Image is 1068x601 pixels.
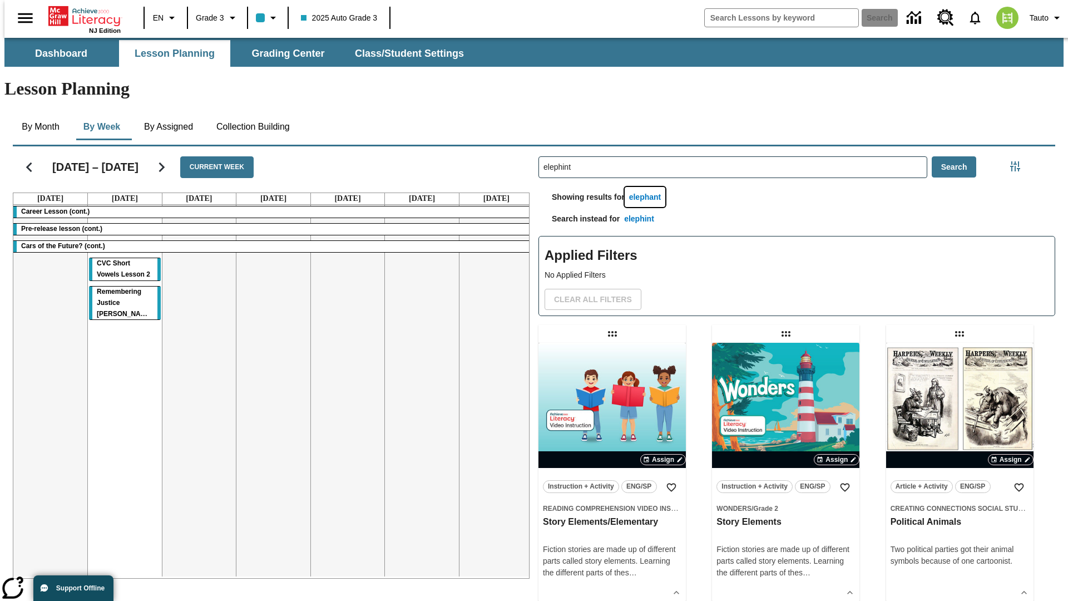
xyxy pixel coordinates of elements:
span: NJ Edition [89,27,121,34]
button: Previous [15,153,43,181]
h1: Lesson Planning [4,78,1064,99]
p: Search instead for [538,213,620,230]
span: Tauto [1030,12,1049,24]
span: Career Lesson (cont.) [21,208,90,215]
a: Notifications [961,3,990,32]
button: Search [932,156,977,178]
button: Open side menu [9,2,42,35]
span: s [799,568,803,577]
button: Show Details [842,584,858,601]
span: s [625,568,629,577]
span: 2025 Auto Grade 3 [301,12,378,24]
button: Filters Side menu [1004,155,1026,178]
span: Assign [1000,455,1022,465]
button: ENG/SP [621,480,657,493]
button: Grading Center [233,40,344,67]
span: Remembering Justice O'Connor [97,288,153,318]
div: Applied Filters [538,236,1055,316]
span: Assign [652,455,674,465]
button: Next [147,153,176,181]
div: Career Lesson (cont.) [13,206,533,218]
div: Draggable lesson: Story Elements [777,325,795,343]
button: Class color is light blue. Change class color [251,8,284,28]
div: Fiction stories are made up of different parts called story elements. Learning the different part... [716,544,855,579]
button: Dashboard [6,40,117,67]
button: Support Offline [33,575,113,601]
span: Topic: Creating Connections Social Studies/US History I [891,503,1029,514]
img: avatar image [996,7,1018,29]
a: Data Center [900,3,931,33]
div: Two political parties got their animal symbols because of one cartoonist. [891,544,1029,567]
span: CVC Short Vowels Lesson 2 [97,259,150,278]
span: … [803,568,810,577]
span: Reading Comprehension Video Instruction [543,505,705,513]
span: Article + Activity [896,481,948,492]
span: / [751,505,753,513]
button: ENG/SP [795,480,830,493]
span: Cars of the Future? (cont.) [21,242,105,250]
button: Add to Favorites [835,477,855,497]
span: Instruction + Activity [548,481,614,492]
button: By Week [74,114,130,140]
button: Instruction + Activity [543,480,619,493]
span: ENG/SP [800,481,825,492]
span: Topic: Reading Comprehension Video Instruction/null [543,503,681,514]
span: Instruction + Activity [721,481,788,492]
a: September 22, 2025 [35,193,66,204]
a: September 26, 2025 [332,193,363,204]
span: Grade 3 [196,12,224,24]
p: Showing results for [538,191,625,209]
button: ENG/SP [955,480,991,493]
span: Lesson Planning [135,47,215,60]
button: Add to Favorites [1009,477,1029,497]
a: September 27, 2025 [407,193,437,204]
div: CVC Short Vowels Lesson 2 [89,258,161,280]
button: Show Details [1016,584,1032,601]
div: Remembering Justice O'Connor [89,287,161,320]
button: Assign Choose Dates [814,454,859,465]
span: ENG/SP [960,481,985,492]
button: elephant [625,187,666,208]
button: Assign Choose Dates [640,454,686,465]
button: Collection Building [207,114,299,140]
div: Draggable lesson: Political Animals [951,325,968,343]
p: No Applied Filters [545,269,1049,281]
div: Pre-release lesson (cont.) [13,224,533,235]
span: Wonders [716,505,751,513]
button: Language: EN, Select a language [148,8,184,28]
h2: Applied Filters [545,242,1049,269]
span: … [629,568,637,577]
div: Home [48,4,121,34]
div: SubNavbar [4,40,474,67]
button: Profile/Settings [1025,8,1068,28]
button: Select a new avatar [990,3,1025,32]
h3: Political Animals [891,516,1029,528]
span: Grading Center [251,47,324,60]
div: SubNavbar [4,38,1064,67]
button: Article + Activity [891,480,953,493]
a: Home [48,5,121,27]
h2: [DATE] – [DATE] [52,160,139,174]
span: Dashboard [35,47,87,60]
button: Grade: Grade 3, Select a grade [191,8,244,28]
span: Creating Connections Social Studies [891,505,1034,513]
div: Fiction stories are made up of different parts called story elements. Learning the different part... [543,544,681,579]
span: Support Offline [56,584,105,592]
span: Grade 2 [753,505,778,513]
input: Search Lessons By Keyword [539,157,927,178]
span: Class/Student Settings [355,47,464,60]
button: Instruction + Activity [716,480,793,493]
a: Resource Center, Will open in new tab [931,3,961,33]
span: ENG/SP [626,481,651,492]
a: September 23, 2025 [110,193,140,204]
a: September 28, 2025 [481,193,512,204]
button: Add to Favorites [661,477,681,497]
button: elephint [620,209,659,229]
a: September 25, 2025 [258,193,289,204]
div: Draggable lesson: Story Elements/Elementary [604,325,621,343]
span: Pre-release lesson (cont.) [21,225,102,233]
button: Show Details [668,584,685,601]
h3: Story Elements/Elementary [543,516,681,528]
button: Assign Choose Dates [988,454,1034,465]
div: Cars of the Future? (cont.) [13,241,533,252]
